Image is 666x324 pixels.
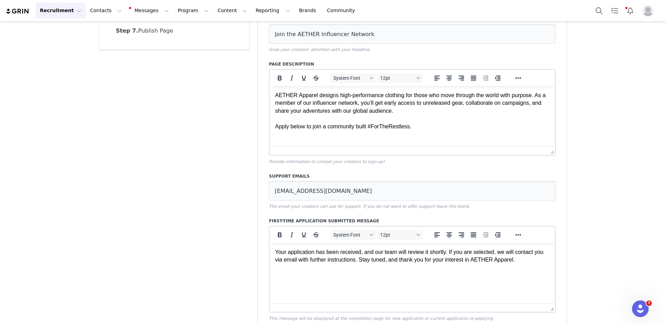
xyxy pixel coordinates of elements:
[286,230,298,240] button: Italic
[333,232,367,238] span: System Font
[431,73,443,83] button: Align left
[431,230,443,240] button: Align left
[443,230,455,240] button: Align center
[333,75,367,81] span: System Font
[274,73,285,83] button: Bold
[269,46,556,53] p: Grab your creators' attention with your headline.
[492,73,504,83] button: Increase indent
[331,73,376,83] button: Fonts
[286,73,298,83] button: Italic
[269,159,556,165] p: Provide information to compel your creators to sign-up!
[269,181,556,201] input: support@yourbrand.com
[269,218,556,224] label: First-Time Application Submitted Message
[323,3,362,18] a: Community
[116,27,138,34] strong: Step 7.
[269,61,556,67] label: Page Description
[455,230,467,240] button: Align right
[269,203,556,210] p: The email your creators can use for support. If you do not want to offer support leave this blank.
[443,73,455,83] button: Align center
[270,243,555,303] iframe: Rich Text Area
[492,230,504,240] button: Increase indent
[623,3,638,18] button: Notifications
[548,304,555,312] div: Press the Up and Down arrow keys to resize the editor.
[310,230,322,240] button: Strikethrough
[646,300,652,306] span: 7
[126,3,173,18] button: Messages
[213,3,251,18] button: Content
[468,230,479,240] button: Justify
[173,3,213,18] button: Program
[251,3,294,18] button: Reporting
[377,230,422,240] button: Font sizes
[638,5,660,16] button: Profile
[480,230,492,240] button: Decrease indent
[295,3,322,18] a: Brands
[331,230,376,240] button: Fonts
[298,230,310,240] button: Underline
[269,24,556,44] input: Headline
[274,230,285,240] button: Bold
[269,315,556,322] p: This message will be displayed at the completion page for new applicants or current applicants re...
[380,232,414,238] span: 12pt
[6,8,30,15] img: grin logo
[380,75,414,81] span: 12pt
[270,86,555,146] iframe: Rich Text Area
[86,3,126,18] button: Contacts
[480,73,492,83] button: Decrease indent
[607,3,622,18] a: Tasks
[112,25,237,37] a: Publish Page
[298,73,310,83] button: Underline
[468,73,479,83] button: Justify
[548,147,555,155] div: Press the Up and Down arrow keys to resize the editor.
[269,173,556,179] label: Support Emails
[377,73,422,83] button: Font sizes
[512,73,524,83] button: Reveal or hide additional toolbar items
[455,73,467,83] button: Align right
[29,29,123,35] a: [EMAIL_ADDRESS][DOMAIN_NAME]
[591,3,607,18] button: Search
[642,5,654,16] img: placeholder-profile.jpg
[310,73,322,83] button: Strikethrough
[6,6,280,37] p: Looks like we already have your application on file! If you have any questions or additional cont...
[36,3,86,18] button: Recruitment
[6,6,280,37] body: Rich Text Area. Press ALT-0 for help.
[512,230,524,240] button: Reveal or hide additional toolbar items
[632,300,649,317] iframe: Intercom live chat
